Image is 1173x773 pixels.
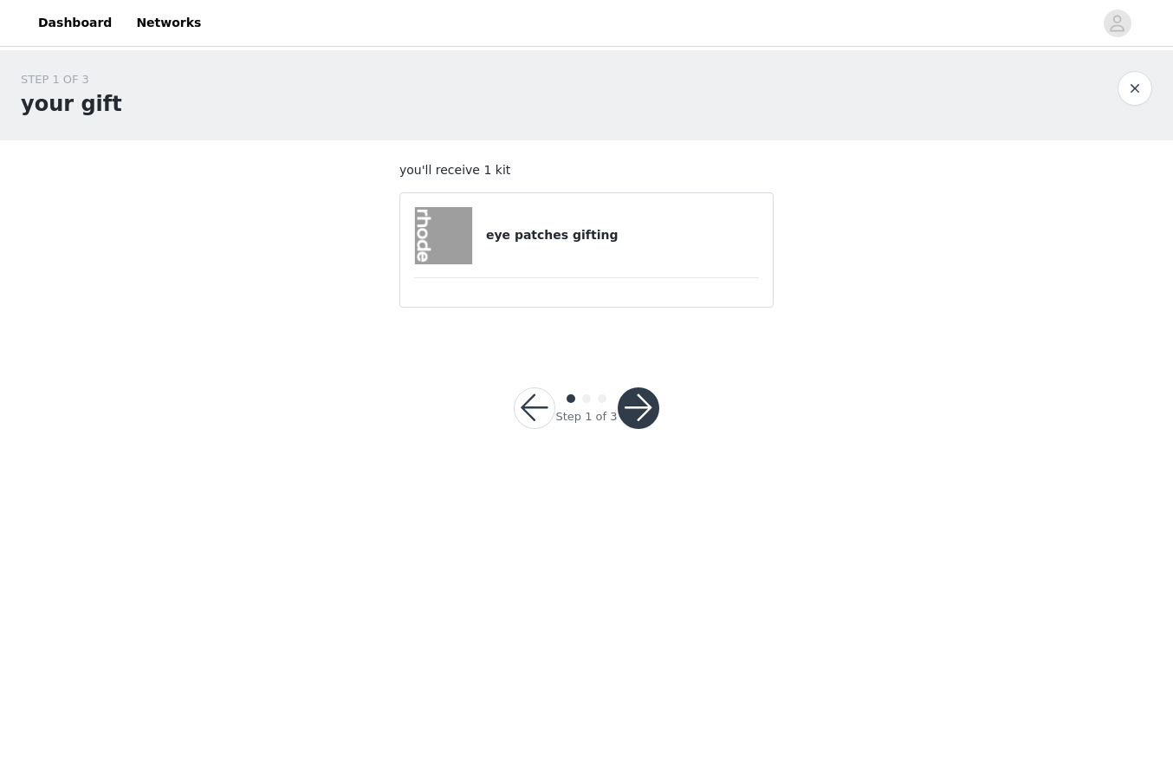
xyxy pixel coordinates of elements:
[126,3,211,42] a: Networks
[415,207,472,264] img: eye patches gifting
[486,226,759,244] h4: eye patches gifting
[555,408,617,425] div: Step 1 of 3
[1109,10,1125,37] div: avatar
[399,161,774,179] p: you'll receive 1 kit
[21,88,122,120] h1: your gift
[21,71,122,88] div: STEP 1 OF 3
[28,3,122,42] a: Dashboard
